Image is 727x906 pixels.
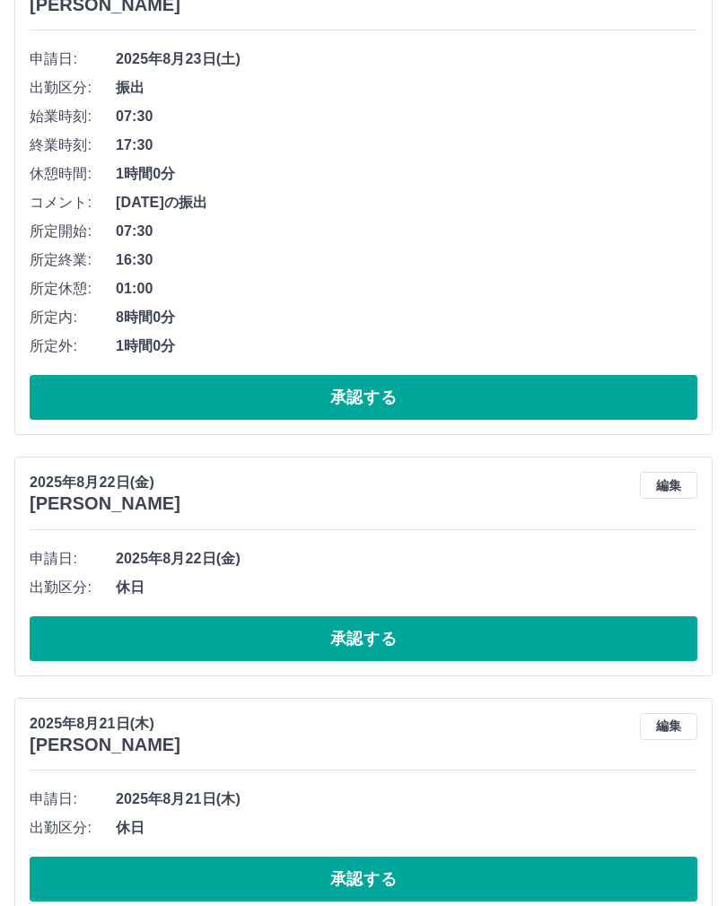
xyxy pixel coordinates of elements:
span: 休日 [116,817,697,839]
span: 所定外: [30,335,116,357]
p: 2025年8月22日(金) [30,472,180,493]
span: 始業時刻: [30,106,116,127]
span: 申請日: [30,788,116,810]
span: 休憩時間: [30,163,116,185]
span: 2025年8月22日(金) [116,548,697,570]
p: 2025年8月21日(木) [30,713,180,735]
span: 2025年8月23日(土) [116,48,697,70]
button: 編集 [640,713,697,740]
button: 承認する [30,375,697,420]
span: 8時間0分 [116,307,697,328]
button: 承認する [30,616,697,661]
h3: [PERSON_NAME] [30,493,180,514]
span: 申請日: [30,548,116,570]
span: 1時間0分 [116,163,697,185]
span: コメント: [30,192,116,213]
button: 編集 [640,472,697,499]
span: 07:30 [116,106,697,127]
span: [DATE]の振出 [116,192,697,213]
span: 17:30 [116,135,697,156]
span: 所定終業: [30,249,116,271]
span: 出勤区分: [30,77,116,99]
span: 01:00 [116,278,697,300]
span: 16:30 [116,249,697,271]
span: 申請日: [30,48,116,70]
span: 2025年8月21日(木) [116,788,697,810]
span: 所定内: [30,307,116,328]
span: 振出 [116,77,697,99]
span: 1時間0分 [116,335,697,357]
h3: [PERSON_NAME] [30,735,180,755]
span: 終業時刻: [30,135,116,156]
span: 所定開始: [30,221,116,242]
span: 出勤区分: [30,577,116,598]
button: 承認する [30,857,697,902]
span: 所定休憩: [30,278,116,300]
span: 出勤区分: [30,817,116,839]
span: 休日 [116,577,697,598]
span: 07:30 [116,221,697,242]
